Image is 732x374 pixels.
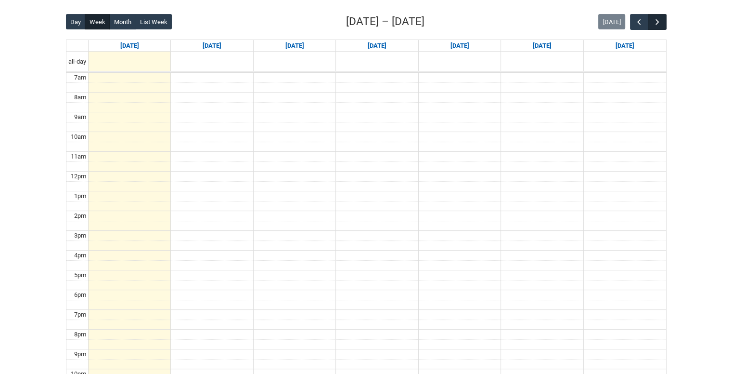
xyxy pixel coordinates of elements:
[614,40,636,52] a: Go to September 13, 2025
[448,40,471,52] a: Go to September 11, 2025
[69,152,88,161] div: 11am
[85,14,110,29] button: Week
[598,14,625,29] button: [DATE]
[346,13,424,30] h2: [DATE] – [DATE]
[118,40,141,52] a: Go to September 7, 2025
[201,40,223,52] a: Go to September 8, 2025
[283,40,306,52] a: Go to September 9, 2025
[648,14,666,30] button: Next Week
[69,172,88,181] div: 12pm
[72,211,88,221] div: 2pm
[630,14,648,30] button: Previous Week
[72,251,88,260] div: 4pm
[135,14,172,29] button: List Week
[72,310,88,320] div: 7pm
[72,330,88,339] div: 8pm
[66,14,86,29] button: Day
[109,14,136,29] button: Month
[72,231,88,240] div: 3pm
[72,112,88,122] div: 9am
[531,40,553,52] a: Go to September 12, 2025
[72,349,88,359] div: 9pm
[72,93,88,102] div: 8am
[72,290,88,300] div: 6pm
[72,191,88,201] div: 1pm
[69,132,88,142] div: 10am
[72,73,88,82] div: 7am
[72,270,88,280] div: 5pm
[366,40,388,52] a: Go to September 10, 2025
[66,57,88,67] span: all-day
